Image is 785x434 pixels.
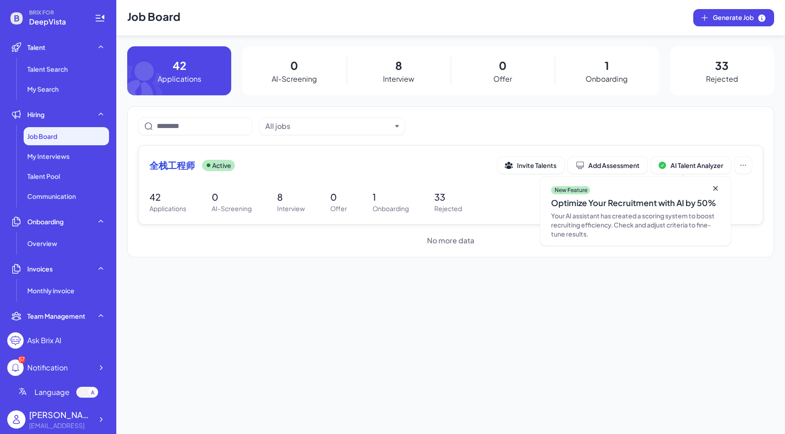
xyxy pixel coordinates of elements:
[551,197,720,209] div: Optimize Your Recruitment with AI by 50%
[27,172,60,181] span: Talent Pool
[693,9,774,26] button: Generate Job
[576,161,640,170] div: Add Assessment
[149,190,186,204] p: 42
[651,157,731,174] button: AI Talent Analyzer
[373,204,409,213] p: Onboarding
[27,192,76,201] span: Communication
[27,43,45,52] span: Talent
[27,264,53,273] span: Invoices
[212,190,252,204] p: 0
[29,9,84,16] span: BRIX FOR
[27,152,70,161] span: My Interviews
[434,190,462,204] p: 33
[27,239,57,248] span: Overview
[605,57,609,74] p: 1
[18,356,25,363] div: 57
[713,13,766,23] span: Generate Job
[212,204,252,213] p: AI-Screening
[290,57,298,74] p: 0
[27,110,45,119] span: Hiring
[27,132,57,141] span: Job Board
[27,64,68,74] span: Talent Search
[149,204,186,213] p: Applications
[212,161,231,170] p: Active
[277,190,305,204] p: 8
[395,57,402,74] p: 8
[434,204,462,213] p: Rejected
[586,74,628,84] p: Onboarding
[383,74,414,84] p: Interview
[493,74,512,84] p: Offer
[330,190,347,204] p: 0
[555,187,587,194] p: New Feature
[27,84,59,94] span: My Search
[265,121,290,132] div: All jobs
[27,217,64,226] span: Onboarding
[568,157,647,174] button: Add Assessment
[517,161,556,169] span: Invite Talents
[499,57,507,74] p: 0
[7,410,25,429] img: user_logo.png
[29,409,93,421] div: Jing Conan Wang
[551,211,720,238] div: Your AI assistant has created a scoring system to boost recruiting efficiency. Check and adjust c...
[671,161,723,169] span: AI Talent Analyzer
[715,57,729,74] p: 33
[497,157,564,174] button: Invite Talents
[27,286,75,295] span: Monthly invoice
[330,204,347,213] p: Offer
[373,190,409,204] p: 1
[149,159,195,172] span: 全栈工程师
[35,387,70,398] span: Language
[27,311,85,321] span: Team Management
[706,74,738,84] p: Rejected
[427,235,474,246] span: No more data
[277,204,305,213] p: Interview
[27,335,61,346] div: Ask Brix AI
[265,121,392,132] button: All jobs
[27,362,68,373] div: Notification
[272,74,317,84] p: AI-Screening
[29,421,93,430] div: jingconan@deepvista.ai
[29,16,84,27] span: DeepVista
